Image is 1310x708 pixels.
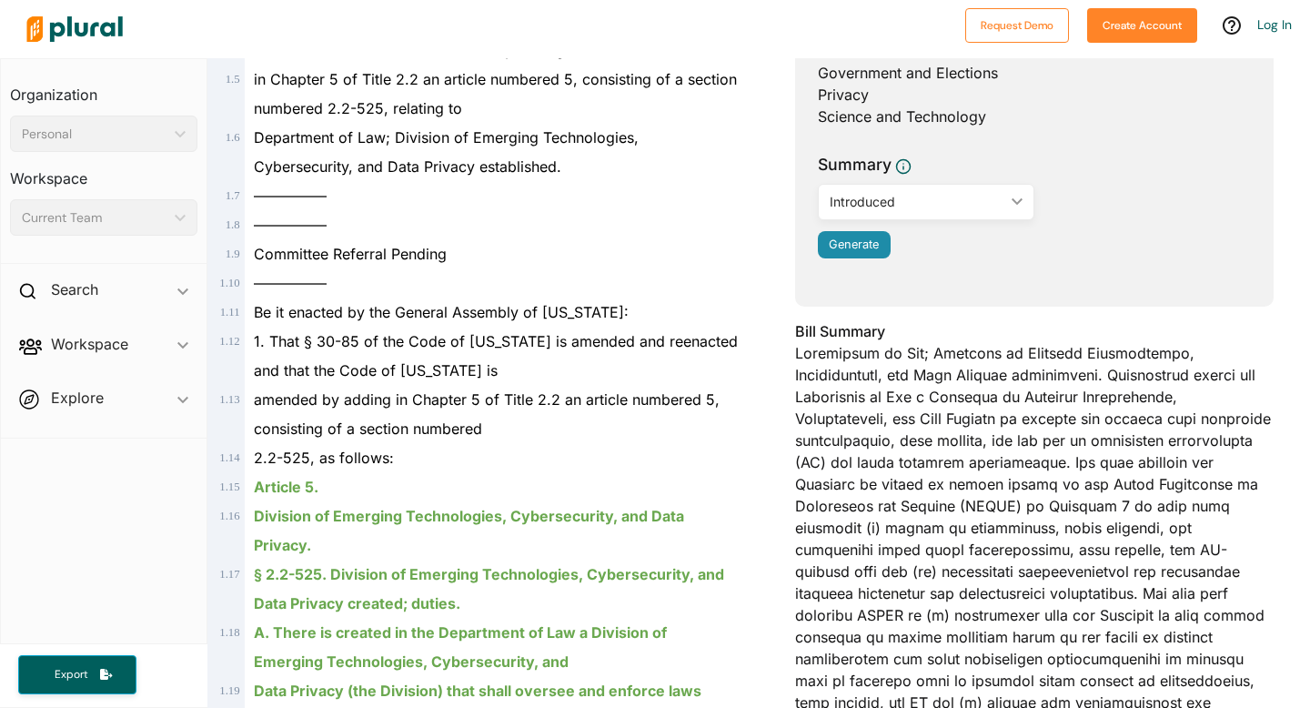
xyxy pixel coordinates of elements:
[818,62,1251,84] div: Government and Elections
[254,390,720,438] span: amended by adding in Chapter 5 of Title 2.2 an article numbered 5, consisting of a section numbered
[829,238,879,251] span: Generate
[219,510,239,522] span: 1 . 16
[220,306,240,319] span: 1 . 11
[226,218,240,231] span: 1 . 8
[818,84,1251,106] div: Privacy
[254,128,639,176] span: Department of Law; Division of Emerging Technologies, Cybersecurity, and Data Privacy established.
[795,320,1274,342] h3: Bill Summary
[1087,15,1197,34] a: Create Account
[965,8,1069,43] button: Request Demo
[219,684,239,697] span: 1 . 19
[18,655,136,694] button: Export
[254,449,394,467] span: 2.2-525, as follows:
[254,274,327,292] span: —————
[254,623,667,671] ins: A. There is created in the Department of Law a Division of Emerging Technologies, Cybersecurity, and
[22,125,167,144] div: Personal
[254,332,738,379] span: 1. That § 30-85 of the Code of [US_STATE] is amended and reenacted and that the Code of [US_STATE...
[22,208,167,228] div: Current Team
[51,279,98,299] h2: Search
[219,451,239,464] span: 1 . 14
[1087,8,1197,43] button: Create Account
[1257,16,1292,33] a: Log In
[254,187,327,205] span: —————
[219,393,239,406] span: 1 . 13
[254,216,327,234] span: —————
[818,153,892,177] h3: Summary
[965,15,1069,34] a: Request Demo
[219,335,239,348] span: 1 . 12
[254,245,447,263] span: Committee Referral Pending
[818,231,891,258] button: Generate
[254,565,724,612] ins: § 2.2-525. Division of Emerging Technologies, Cybersecurity, and Data Privacy created; duties.
[226,189,240,202] span: 1 . 7
[219,277,239,289] span: 1 . 10
[254,303,629,321] span: Be it enacted by the General Assembly of [US_STATE]:
[254,478,318,496] ins: Article 5.
[818,106,1251,127] div: Science and Technology
[226,248,240,260] span: 1 . 9
[10,152,197,192] h3: Workspace
[219,568,239,581] span: 1 . 17
[219,480,239,493] span: 1 . 15
[830,192,1004,211] div: Introduced
[219,626,239,639] span: 1 . 18
[226,73,240,86] span: 1 . 5
[254,70,737,117] span: in Chapter 5 of Title 2.2 an article numbered 5, consisting of a section numbered 2.2-525, relati...
[42,667,100,683] span: Export
[10,68,197,108] h3: Organization
[254,507,684,554] ins: Division of Emerging Technologies, Cybersecurity, and Data Privacy.
[226,131,240,144] span: 1 . 6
